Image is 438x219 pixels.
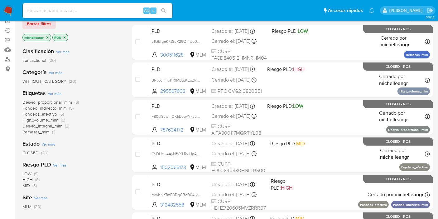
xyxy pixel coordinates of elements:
[23,7,172,15] input: Buscar usuario o caso...
[157,6,170,15] button: search-icon
[427,7,433,14] a: Salir
[426,15,435,20] span: 3.161.2
[389,7,425,13] p: daniela.lagunesrodriguez@mercadolibre.com.mx
[328,7,363,14] span: Accesos rápidos
[152,7,154,13] span: s
[144,7,149,13] span: Alt
[369,8,374,13] a: Notificaciones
